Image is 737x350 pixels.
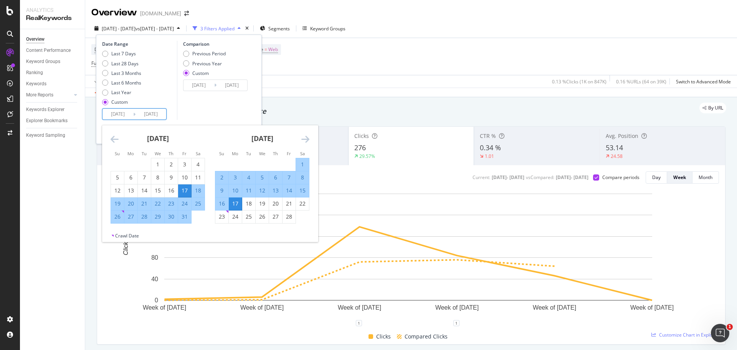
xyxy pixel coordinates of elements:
[165,171,178,184] td: Choose Thursday, January 9, 2025 as your check-in date. It’s available.
[300,151,305,156] small: Sa
[26,80,79,88] a: Keywords
[102,70,141,76] div: Last 3 Months
[232,151,238,156] small: Mo
[296,174,309,181] div: 8
[667,171,692,184] button: Week
[256,187,269,194] div: 12
[102,89,141,96] div: Last Year
[268,25,290,32] span: Segments
[136,109,166,119] input: End Date
[269,171,283,184] td: Selected. Thursday, February 6, 2025
[611,153,623,159] div: 24.58
[111,213,124,221] div: 26
[183,41,250,47] div: Comparison
[708,106,723,110] span: By URL
[283,187,296,194] div: 14
[165,174,178,181] div: 9
[91,6,137,19] div: Overview
[229,187,242,194] div: 10
[151,197,165,210] td: Selected. Wednesday, January 22, 2025
[26,91,72,99] a: More Reports
[140,10,181,17] div: [DOMAIN_NAME]
[229,184,242,197] td: Selected. Monday, February 10, 2025
[273,151,278,156] small: Th
[165,213,178,221] div: 30
[287,151,291,156] small: Fr
[215,200,228,207] div: 16
[192,158,205,171] td: Choose Saturday, January 4, 2025 as your check-in date. It’s available.
[124,187,137,194] div: 13
[296,184,309,197] td: Selected. Saturday, February 15, 2025
[310,25,345,32] div: Keyword Groups
[111,80,141,86] div: Last 6 Months
[256,184,269,197] td: Selected. Wednesday, February 12, 2025
[229,174,242,181] div: 3
[256,174,269,181] div: 5
[165,184,178,197] td: Choose Thursday, January 16, 2025 as your check-in date. It’s available.
[190,22,244,35] button: 3 Filters Applied
[138,171,151,184] td: Choose Tuesday, January 7, 2025 as your check-in date. It’s available.
[151,200,164,207] div: 22
[192,60,222,67] div: Previous Year
[251,134,273,143] strong: [DATE]
[138,197,151,210] td: Selected. Tuesday, January 21, 2025
[215,171,229,184] td: Selected. Sunday, February 2, 2025
[26,91,53,99] div: More Reports
[102,109,133,119] input: Start Date
[178,158,192,171] td: Choose Friday, January 3, 2025 as your check-in date. It’s available.
[26,46,79,55] a: Content Performance
[151,161,164,168] div: 1
[244,25,250,32] div: times
[215,213,228,221] div: 23
[242,171,256,184] td: Selected. Tuesday, February 4, 2025
[26,14,79,23] div: RealKeywords
[246,151,251,156] small: Tu
[26,6,79,14] div: Analytics
[699,103,726,113] div: legacy label
[200,25,235,32] div: 3 Filters Applied
[229,200,242,207] div: 17
[651,332,719,338] a: Customize Chart in Explorer
[256,210,269,223] td: Choose Wednesday, February 26, 2025 as your check-in date. It’s available.
[256,213,269,221] div: 26
[103,190,713,323] svg: A chart.
[692,171,719,184] button: Month
[178,200,191,207] div: 24
[229,197,242,210] td: Selected as end date. Monday, February 17, 2025
[102,125,318,232] div: Calendar
[453,320,459,326] div: 1
[184,11,189,16] div: arrow-right-arrow-left
[296,171,309,184] td: Selected. Saturday, February 8, 2025
[229,213,242,221] div: 24
[283,197,296,210] td: Choose Friday, February 21, 2025 as your check-in date. It’s available.
[296,158,309,171] td: Selected. Saturday, February 1, 2025
[124,174,137,181] div: 6
[102,80,141,86] div: Last 6 Months
[296,161,309,168] div: 1
[606,143,623,152] span: 53.14
[268,44,278,55] span: Web
[178,210,192,223] td: Selected. Friday, January 31, 2025
[26,106,64,114] div: Keywords Explorer
[26,131,79,139] a: Keyword Sampling
[124,213,137,221] div: 27
[111,70,141,76] div: Last 3 Months
[138,174,151,181] div: 7
[242,197,256,210] td: Choose Tuesday, February 18, 2025 as your check-in date. It’s available.
[165,158,178,171] td: Choose Thursday, January 2, 2025 as your check-in date. It’s available.
[259,151,265,156] small: We
[616,78,666,85] div: 0.16 % URLs ( 64 on 39K )
[102,41,175,47] div: Date Range
[111,197,124,210] td: Selected. Sunday, January 19, 2025
[178,161,191,168] div: 3
[283,210,296,223] td: Choose Friday, February 28, 2025 as your check-in date. It’s available.
[192,174,205,181] div: 11
[301,134,309,144] div: Move forward to switch to the next month.
[124,200,137,207] div: 20
[91,60,108,66] span: Full URL
[111,89,131,96] div: Last Year
[229,210,242,223] td: Choose Monday, February 24, 2025 as your check-in date. It’s available.
[269,200,282,207] div: 20
[111,174,124,181] div: 5
[242,174,255,181] div: 4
